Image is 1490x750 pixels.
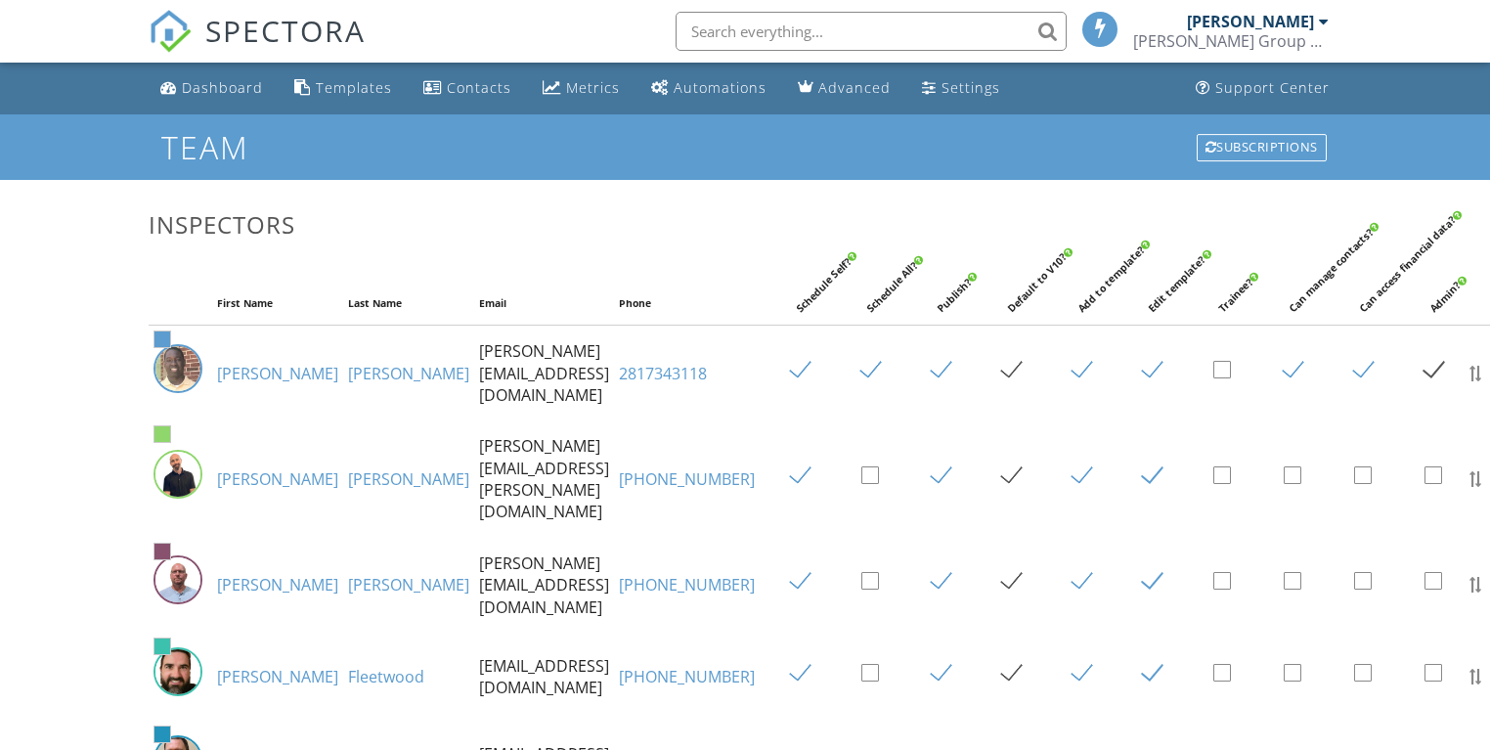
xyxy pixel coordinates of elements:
[614,282,760,326] th: Phone
[348,666,424,687] a: Fleetwood
[182,78,263,97] div: Dashboard
[474,282,614,326] th: Email
[153,450,202,499] img: lukas_photo_edited.jpg
[1146,195,1266,315] div: Edit template?
[643,70,774,107] a: Automations (Basic)
[217,666,338,687] a: [PERSON_NAME]
[161,130,1329,164] h1: Team
[619,574,755,596] a: [PHONE_NUMBER]
[935,195,1055,315] div: Publish?
[794,195,914,315] div: Schedule Self?
[149,10,192,53] img: The Best Home Inspection Software - Spectora
[566,78,620,97] div: Metrics
[212,282,343,326] th: First Name
[153,647,202,696] img: cullen.jpeg.jpg
[535,70,628,107] a: Metrics
[153,70,271,107] a: Dashboard
[619,666,755,687] a: [PHONE_NUMBER]
[818,78,891,97] div: Advanced
[217,574,338,596] a: [PERSON_NAME]
[348,574,469,596] a: [PERSON_NAME]
[474,633,614,721] td: [EMAIL_ADDRESS][DOMAIN_NAME]
[619,468,755,490] a: [PHONE_NUMBER]
[1287,195,1407,315] div: Can manage contacts?
[205,10,366,51] span: SPECTORA
[1005,195,1125,315] div: Default to V10?
[1197,134,1327,161] div: Subscriptions
[149,26,366,67] a: SPECTORA
[790,70,898,107] a: Advanced
[914,70,1008,107] a: Settings
[474,538,614,633] td: [PERSON_NAME][EMAIL_ADDRESS][DOMAIN_NAME]
[348,363,469,384] a: [PERSON_NAME]
[1133,31,1329,51] div: Smith Group Property Inspections
[1188,70,1337,107] a: Support Center
[1216,195,1337,315] div: Trainee?
[348,468,469,490] a: [PERSON_NAME]
[153,344,202,393] img: pic_2.jpg
[619,363,707,384] a: 2817343118
[942,78,1000,97] div: Settings
[474,326,614,421] td: [PERSON_NAME][EMAIL_ADDRESS][DOMAIN_NAME]
[217,363,338,384] a: [PERSON_NAME]
[343,282,474,326] th: Last Name
[676,12,1067,51] input: Search everything...
[286,70,400,107] a: Templates
[864,195,985,315] div: Schedule All?
[217,468,338,490] a: [PERSON_NAME]
[1357,195,1477,315] div: Can access financial data?
[149,211,1340,238] h3: Inspectors
[1187,12,1314,31] div: [PERSON_NAME]
[316,78,392,97] div: Templates
[1215,78,1330,97] div: Support Center
[674,78,767,97] div: Automations
[153,555,202,604] img: dave.jpg
[474,420,614,538] td: [PERSON_NAME][EMAIL_ADDRESS][PERSON_NAME][DOMAIN_NAME]
[416,70,519,107] a: Contacts
[1075,195,1196,315] div: Add to template?
[447,78,511,97] div: Contacts
[1195,132,1329,163] a: Subscriptions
